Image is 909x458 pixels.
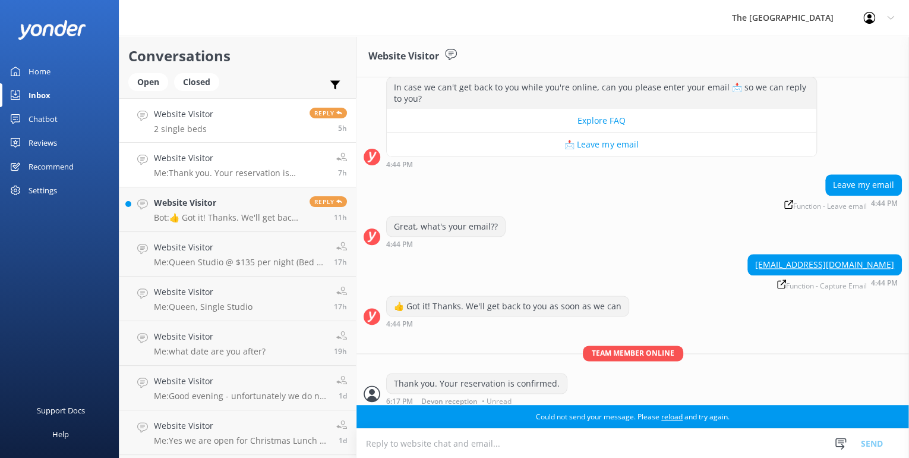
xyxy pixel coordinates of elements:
[334,212,347,222] span: Sep 09 2025 02:42pm (UTC +12:00) Pacific/Auckland
[386,397,567,405] div: Sep 09 2025 06:17pm (UTC +12:00) Pacific/Auckland
[334,302,347,312] span: Sep 09 2025 08:00am (UTC +12:00) Pacific/Auckland
[154,152,327,165] h4: Website Visitor
[387,217,505,237] div: Great, what's your email??
[174,73,219,91] div: Closed
[154,108,213,121] h4: Website Visitor
[386,160,817,168] div: Sep 09 2025 04:44pm (UTC +12:00) Pacific/Auckland
[338,123,347,133] span: Sep 09 2025 08:40pm (UTC +12:00) Pacific/Auckland
[339,435,347,446] span: Sep 08 2025 12:21pm (UTC +12:00) Pacific/Auckland
[154,257,325,268] p: Me: Queen Studio @ $135 per night (Bed & Breakfast) - x1 adult - total Bed & Breakfast package - ...
[154,419,327,432] h4: Website Visitor
[154,168,327,178] p: Me: Thank you. Your reservation is confirmed.
[871,200,898,210] strong: 4:44 PM
[154,212,301,223] p: Bot: 👍 Got it! Thanks. We'll get back to you as soon as we can
[154,375,327,388] h4: Website Visitor
[18,20,86,40] img: yonder-white-logo.png
[386,241,413,248] strong: 4:44 PM
[777,280,867,290] span: Function - Capture Email
[387,109,816,133] button: Explore FAQ
[386,319,629,328] div: Sep 09 2025 04:44pm (UTC +12:00) Pacific/Auckland
[780,199,902,210] div: Sep 09 2025 04:44pm (UTC +12:00) Pacific/Auckland
[154,435,327,446] p: Me: Yes we are open for Christmas Lunch - 12 noon & Christmas Evening Dinner @ 6pm . Bookings are...
[387,374,567,394] div: Thank you. Your reservation is confirmed.
[755,259,894,270] a: [EMAIL_ADDRESS][DOMAIN_NAME]
[826,175,901,195] div: Leave my email
[128,45,347,67] h2: Conversations
[119,410,356,455] a: Website VisitorMe:Yes we are open for Christmas Lunch - 12 noon & Christmas Evening Dinner @ 6pm ...
[310,196,347,207] span: Reply
[29,155,74,178] div: Recommend
[154,302,252,312] p: Me: Queen, Single Studio
[119,143,356,187] a: Website VisitorMe:Thank you. Your reservation is confirmed.7h
[386,161,413,168] strong: 4:44 PM
[784,200,867,210] span: Function - Leave email
[29,59,50,83] div: Home
[387,77,816,109] div: In case we can't get back to you while you're online, can you please enter your email 📩 so we can...
[29,131,57,155] div: Reviews
[128,73,168,91] div: Open
[119,366,356,410] a: Website VisitorMe:Good evening - unfortunately we do not have any rooms available with 2 beds on ...
[119,187,356,232] a: Website VisitorBot:👍 Got it! Thanks. We'll get back to you as soon as we canReply11h
[339,391,347,401] span: Sep 08 2025 10:56pm (UTC +12:00) Pacific/Auckland
[154,196,301,209] h4: Website Visitor
[29,83,50,107] div: Inbox
[154,286,252,299] h4: Website Visitor
[334,257,347,267] span: Sep 09 2025 08:05am (UTC +12:00) Pacific/Auckland
[387,133,816,156] button: 📩 Leave my email
[338,168,347,178] span: Sep 09 2025 06:17pm (UTC +12:00) Pacific/Auckland
[52,422,69,446] div: Help
[29,178,57,202] div: Settings
[154,346,266,357] p: Me: what date are you after?
[154,330,266,343] h4: Website Visitor
[29,107,58,131] div: Chatbot
[421,398,478,405] span: Devon reception
[154,124,213,134] p: 2 single beds
[154,391,327,401] p: Me: Good evening - unfortunately we do not have any rooms available with 2 beds on [DATE].
[583,346,683,360] span: Team member online
[334,346,347,356] span: Sep 09 2025 06:43am (UTC +12:00) Pacific/Auckland
[747,278,902,290] div: Sep 09 2025 04:44pm (UTC +12:00) Pacific/Auckland
[119,321,356,366] a: Website VisitorMe:what date are you after?19h
[871,280,898,290] strong: 4:44 PM
[310,108,347,118] span: Reply
[661,412,683,422] a: reload
[119,277,356,321] a: Website VisitorMe:Queen, Single Studio17h
[37,399,85,422] div: Support Docs
[386,240,506,248] div: Sep 09 2025 04:44pm (UTC +12:00) Pacific/Auckland
[119,98,356,143] a: Website Visitor2 single bedsReply5h
[387,296,629,316] div: 👍 Got it! Thanks. We'll get back to you as soon as we can
[368,49,439,64] h3: Website Visitor
[386,398,413,405] strong: 6:17 PM
[356,405,909,428] div: Could not send your message. Please and try again.
[482,398,512,405] span: • Unread
[128,75,174,88] a: Open
[154,241,325,254] h4: Website Visitor
[386,321,413,328] strong: 4:44 PM
[119,232,356,277] a: Website VisitorMe:Queen Studio @ $135 per night (Bed & Breakfast) - x1 adult - total Bed & Breakf...
[174,75,225,88] a: Closed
